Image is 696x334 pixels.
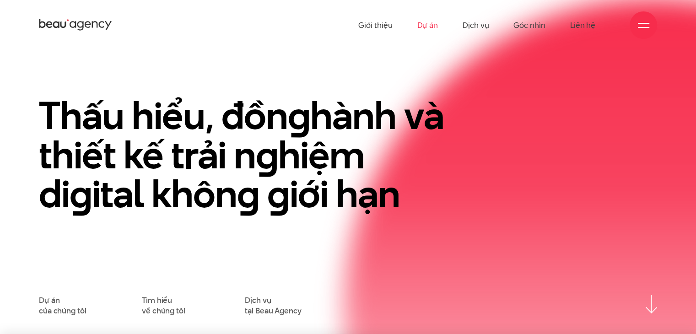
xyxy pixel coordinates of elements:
[39,96,447,214] h1: Thấu hiểu, đồn hành và thiết kế trải n hiệm di ital khôn iới hạn
[39,295,86,316] a: Dự áncủa chúng tôi
[245,295,301,316] a: Dịch vụtại Beau Agency
[267,167,290,221] en: g
[288,89,310,142] en: g
[142,295,185,316] a: Tìm hiểuvề chúng tôi
[237,167,259,221] en: g
[70,167,92,221] en: g
[256,128,278,182] en: g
